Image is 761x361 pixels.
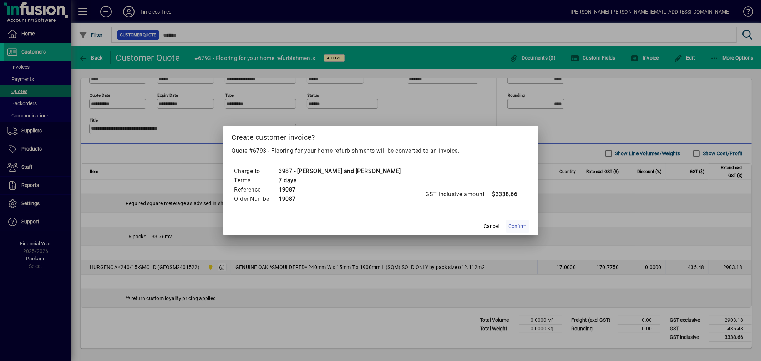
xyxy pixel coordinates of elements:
td: GST inclusive amount [425,190,492,199]
span: Cancel [484,223,499,230]
td: 19087 [279,194,401,204]
td: 7 days [279,176,401,185]
h2: Create customer invoice? [223,126,538,146]
button: Cancel [480,220,503,233]
td: 3987 - [PERSON_NAME] and [PERSON_NAME] [279,167,401,176]
td: Reference [234,185,279,194]
td: Order Number [234,194,279,204]
td: Terms [234,176,279,185]
td: Charge to [234,167,279,176]
td: 19087 [279,185,401,194]
td: $3338.66 [492,190,521,199]
p: Quote #6793 - Flooring for your home refurbishments will be converted to an invoice. [232,147,529,155]
span: Confirm [509,223,527,230]
button: Confirm [506,220,529,233]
